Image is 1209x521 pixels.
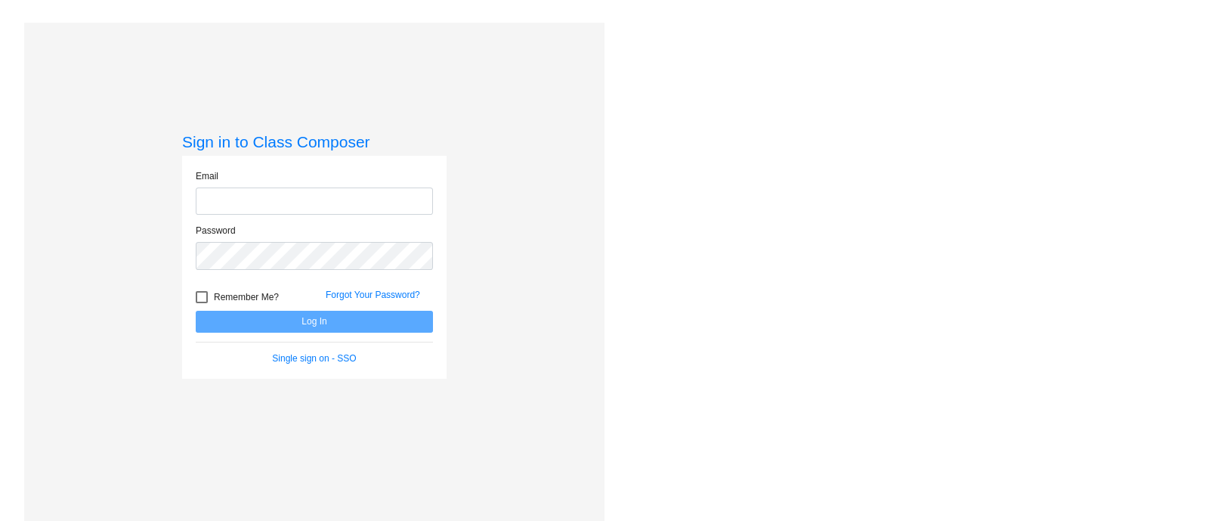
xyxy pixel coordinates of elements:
[214,288,279,306] span: Remember Me?
[196,169,218,183] label: Email
[326,290,420,300] a: Forgot Your Password?
[196,224,236,237] label: Password
[272,353,356,364] a: Single sign on - SSO
[182,132,447,151] h3: Sign in to Class Composer
[196,311,433,333] button: Log In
